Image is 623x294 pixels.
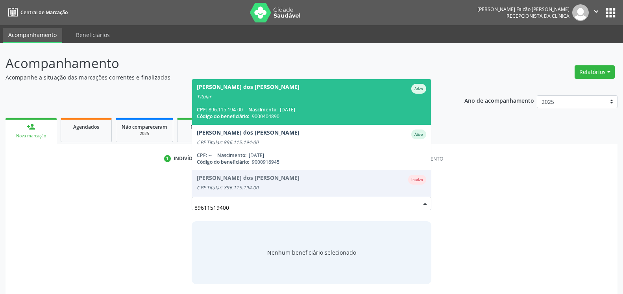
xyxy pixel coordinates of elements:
[190,124,215,130] span: Resolvidos
[197,113,249,120] span: Código do beneficiário:
[592,7,601,16] i: 
[477,6,569,13] div: [PERSON_NAME] Falcão [PERSON_NAME]
[414,132,423,137] small: Ativo
[73,124,99,130] span: Agendados
[197,152,207,159] span: CPF:
[122,124,167,130] span: Não compareceram
[183,131,222,137] div: 2025
[575,65,615,79] button: Relatórios
[6,6,68,19] a: Central de Marcação
[6,73,434,81] p: Acompanhe a situação das marcações correntes e finalizadas
[197,129,299,139] div: [PERSON_NAME] dos [PERSON_NAME]
[164,155,171,162] div: 1
[6,54,434,73] p: Acompanhamento
[248,106,277,113] span: Nascimento:
[20,9,68,16] span: Central de Marcação
[174,155,200,162] div: Indivíduo
[249,152,264,159] span: [DATE]
[194,200,415,215] input: Busque por nome, código ou CPF
[507,13,569,19] span: Recepcionista da clínica
[252,113,279,120] span: 9000404890
[197,159,249,165] span: Código do beneficiário:
[464,95,534,105] p: Ano de acompanhamento
[197,106,207,113] span: CPF:
[122,131,167,137] div: 2025
[197,139,426,146] div: CPF Titular: 896.115.194-00
[70,28,115,42] a: Beneficiários
[27,122,35,131] div: person_add
[414,86,423,91] small: Ativo
[280,106,295,113] span: [DATE]
[197,84,299,94] div: [PERSON_NAME] dos [PERSON_NAME]
[11,133,51,139] div: Nova marcação
[217,152,246,159] span: Nascimento:
[572,4,589,21] img: img
[197,106,426,113] div: 896.115.194-00
[252,159,279,165] span: 9000916945
[589,4,604,21] button: 
[604,6,617,20] button: apps
[3,28,62,43] a: Acompanhamento
[197,94,426,100] div: Titular
[267,248,356,257] span: Nenhum beneficiário selecionado
[197,152,426,159] div: --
